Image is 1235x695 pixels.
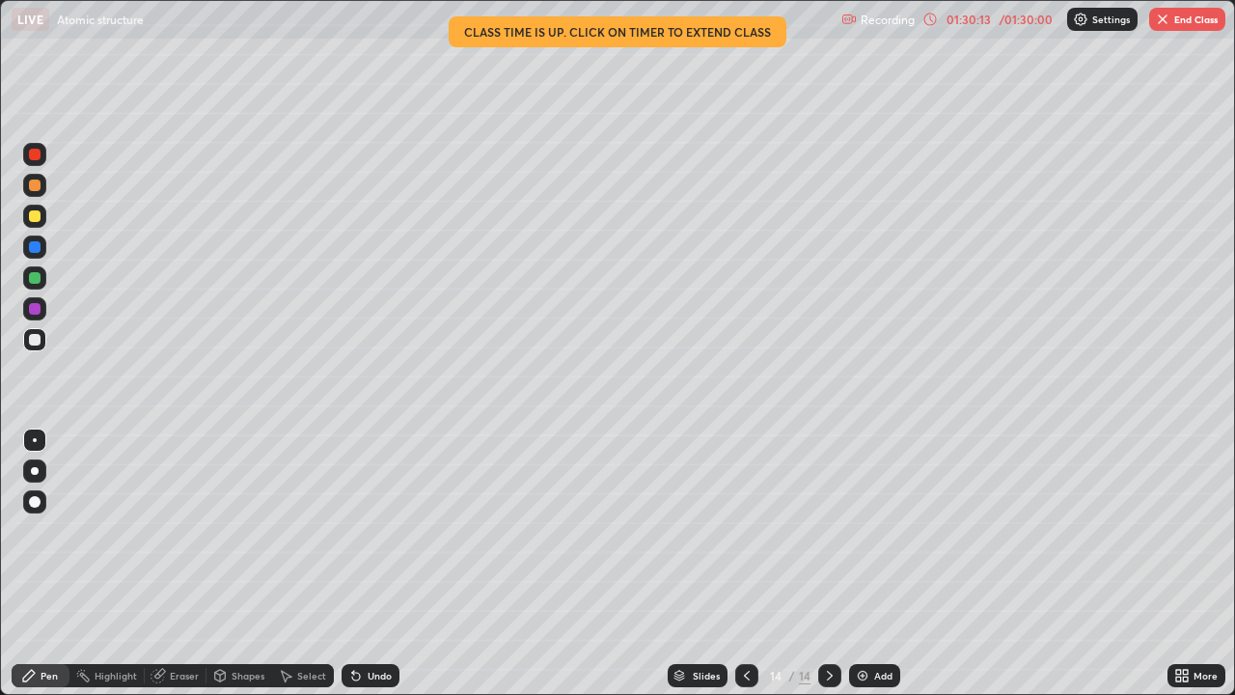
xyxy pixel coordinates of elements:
[170,671,199,681] div: Eraser
[942,14,996,25] div: 01:30:13
[789,670,795,681] div: /
[855,668,870,683] img: add-slide-button
[1092,14,1130,24] p: Settings
[1155,12,1170,27] img: end-class-cross
[368,671,392,681] div: Undo
[996,14,1056,25] div: / 01:30:00
[1073,12,1088,27] img: class-settings-icons
[1149,8,1225,31] button: End Class
[874,671,892,681] div: Add
[232,671,264,681] div: Shapes
[693,671,720,681] div: Slides
[41,671,58,681] div: Pen
[57,12,144,27] p: Atomic structure
[841,12,857,27] img: recording.375f2c34.svg
[799,667,810,684] div: 14
[297,671,326,681] div: Select
[17,12,43,27] p: LIVE
[766,670,785,681] div: 14
[1194,671,1218,681] div: More
[95,671,137,681] div: Highlight
[861,13,915,27] p: Recording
